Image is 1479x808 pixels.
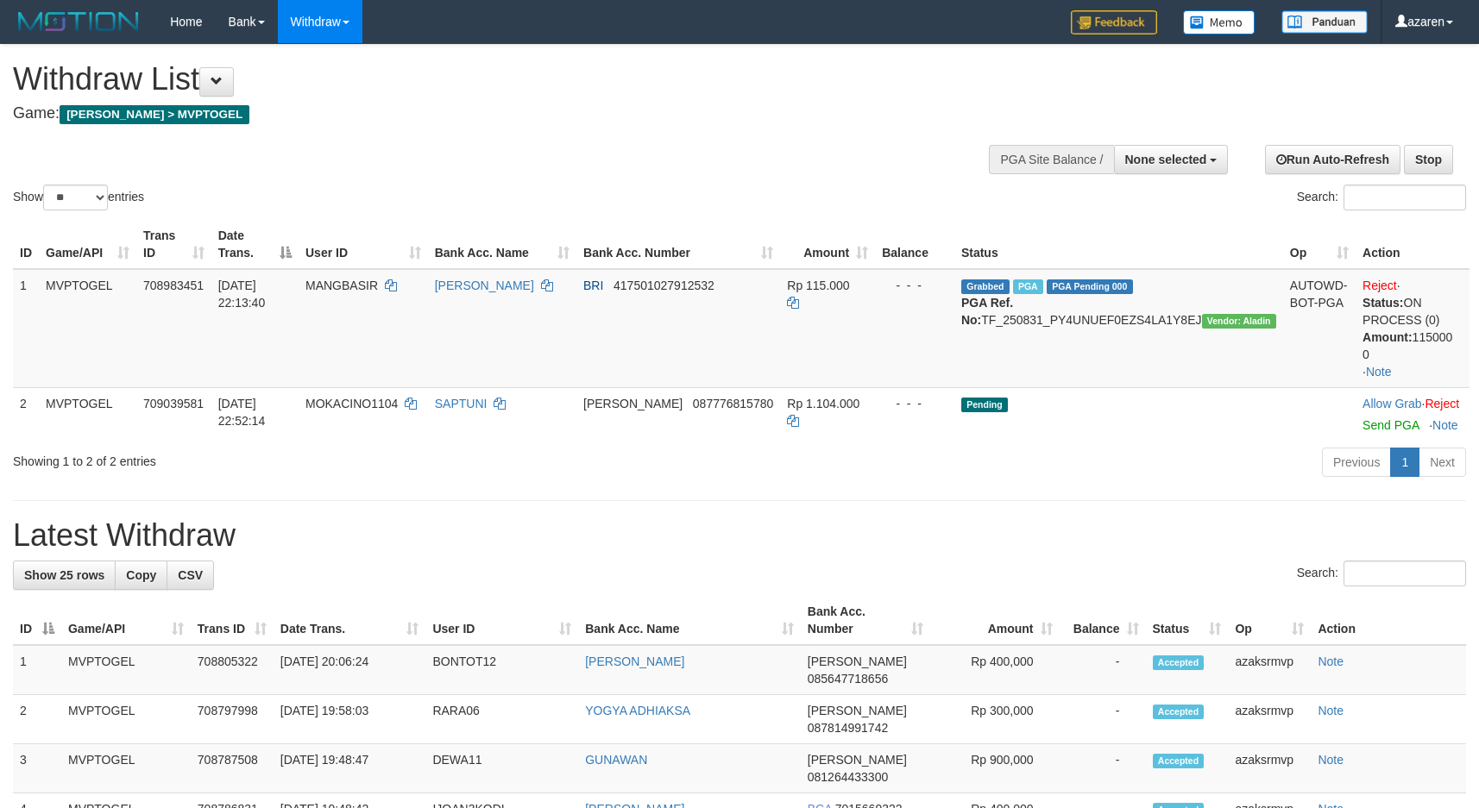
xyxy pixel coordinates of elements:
[1318,753,1344,767] a: Note
[13,9,144,34] img: MOTION_logo.png
[1363,296,1403,310] b: Status:
[1071,10,1157,34] img: Feedback.jpg
[61,695,191,744] td: MVPTOGEL
[1297,561,1466,586] label: Search:
[585,753,647,767] a: GUNAWAN
[989,145,1113,174] div: PGA Site Balance /
[167,561,214,590] a: CSV
[780,220,875,269] th: Amount: activate to sort column ascending
[1153,655,1205,670] span: Accepted
[191,695,274,744] td: 708797998
[1146,596,1229,645] th: Status: activate to sort column ascending
[808,704,907,717] span: [PERSON_NAME]
[1060,744,1146,793] td: -
[43,185,108,210] select: Showentries
[13,596,61,645] th: ID: activate to sort column descending
[808,721,888,735] span: Copy 087814991742 to clipboard
[61,645,191,695] td: MVPTOGEL
[1318,704,1344,717] a: Note
[583,397,683,410] span: [PERSON_NAME]
[1322,448,1391,477] a: Previous
[808,753,907,767] span: [PERSON_NAME]
[13,105,969,122] h4: Game:
[1318,655,1344,668] a: Note
[583,279,603,292] span: BRI
[787,397,859,410] span: Rp 1.104.000
[930,744,1060,793] td: Rp 900,000
[274,744,426,793] td: [DATE] 19:48:47
[435,279,534,292] a: [PERSON_NAME]
[299,220,428,269] th: User ID: activate to sort column ascending
[961,398,1008,412] span: Pending
[24,568,104,582] span: Show 25 rows
[191,744,274,793] td: 708787508
[13,518,1466,553] h1: Latest Withdraw
[882,395,947,412] div: - - -
[1060,596,1146,645] th: Balance: activate to sort column ascending
[126,568,156,582] span: Copy
[274,596,426,645] th: Date Trans.: activate to sort column ascending
[808,655,907,668] span: [PERSON_NAME]
[1356,269,1470,388] td: · ·
[930,695,1060,744] td: Rp 300,000
[1114,145,1229,174] button: None selected
[39,220,136,269] th: Game/API: activate to sort column ascending
[1425,397,1459,410] a: Reject
[1366,365,1392,379] a: Note
[61,744,191,793] td: MVPTOGEL
[1363,330,1413,344] b: Amount:
[1419,448,1466,477] a: Next
[1283,220,1356,269] th: Op: activate to sort column ascending
[801,596,930,645] th: Bank Acc. Number: activate to sort column ascending
[305,397,398,410] span: MOKACINO1104
[61,596,191,645] th: Game/API: activate to sort column ascending
[808,672,888,686] span: Copy 085647718656 to clipboard
[1311,596,1466,645] th: Action
[13,446,603,470] div: Showing 1 to 2 of 2 entries
[13,387,39,441] td: 2
[578,596,801,645] th: Bank Acc. Name: activate to sort column ascending
[218,279,266,310] span: [DATE] 22:13:40
[1363,294,1463,363] div: ON PROCESS (0) 115000 0
[13,220,39,269] th: ID
[1363,397,1421,410] a: Allow Grab
[13,62,969,97] h1: Withdraw List
[13,645,61,695] td: 1
[1363,397,1425,410] span: ·
[39,387,136,441] td: MVPTOGEL
[425,744,578,793] td: DEWA11
[787,279,849,292] span: Rp 115.000
[1265,145,1400,174] a: Run Auto-Refresh
[576,220,780,269] th: Bank Acc. Number: activate to sort column ascending
[808,770,888,784] span: Copy 081264433300 to clipboard
[954,220,1283,269] th: Status
[693,397,773,410] span: Copy 087776815780 to clipboard
[39,269,136,388] td: MVPTOGEL
[1228,645,1311,695] td: azaksrmvp
[136,220,211,269] th: Trans ID: activate to sort column ascending
[191,645,274,695] td: 708805322
[305,279,378,292] span: MANGBASIR
[1202,314,1276,329] span: Vendor URL: https://payment4.1velocity.biz
[1404,145,1453,174] a: Stop
[1153,705,1205,719] span: Accepted
[875,220,954,269] th: Balance
[13,561,116,590] a: Show 25 rows
[274,695,426,744] td: [DATE] 19:58:03
[930,645,1060,695] td: Rp 400,000
[1125,153,1207,166] span: None selected
[1228,744,1311,793] td: azaksrmvp
[425,695,578,744] td: RARA06
[1060,645,1146,695] td: -
[1013,279,1043,294] span: Marked by azaren
[1153,754,1205,768] span: Accepted
[211,220,299,269] th: Date Trans.: activate to sort column descending
[274,645,426,695] td: [DATE] 20:06:24
[614,279,714,292] span: Copy 417501027912532 to clipboard
[954,269,1283,388] td: TF_250831_PY4UNUEF0EZS4LA1Y8EJ
[115,561,167,590] a: Copy
[1363,418,1419,432] a: Send PGA
[1047,279,1133,294] span: PGA Pending
[1060,695,1146,744] td: -
[178,568,203,582] span: CSV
